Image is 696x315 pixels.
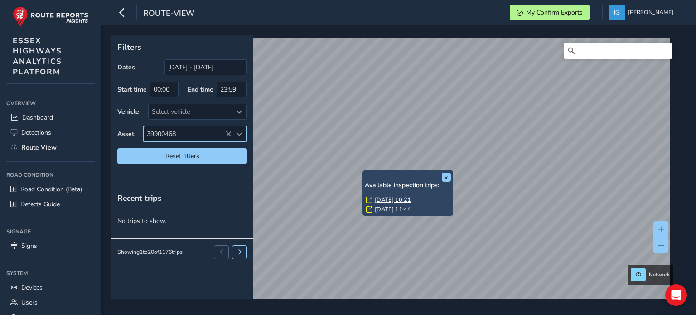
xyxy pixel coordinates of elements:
[526,8,583,17] span: My Confirm Exports
[6,238,95,253] a: Signs
[21,283,43,292] span: Devices
[117,130,134,138] label: Asset
[628,5,673,20] span: [PERSON_NAME]
[117,148,247,164] button: Reset filters
[143,8,194,20] span: route-view
[188,85,213,94] label: End time
[6,110,95,125] a: Dashboard
[6,197,95,212] a: Defects Guide
[649,271,670,278] span: Network
[375,196,411,204] a: [DATE] 10:21
[442,173,451,182] button: x
[149,104,232,119] div: Select vehicle
[124,152,240,160] span: Reset filters
[20,200,60,208] span: Defects Guide
[6,168,95,182] div: Road Condition
[21,143,57,152] span: Route View
[6,267,95,280] div: System
[365,182,451,189] h6: Available inspection trips:
[20,185,82,194] span: Road Condition (Beta)
[111,210,253,232] p: No trips to show.
[117,248,183,256] div: Showing 1 to 20 of 1176 trips
[117,41,247,53] p: Filters
[6,97,95,110] div: Overview
[609,5,625,20] img: diamond-layout
[13,6,88,27] img: rr logo
[114,38,670,310] canvas: Map
[21,242,37,250] span: Signs
[22,113,53,122] span: Dashboard
[144,126,232,141] span: 39900468
[564,43,672,59] input: Search
[6,125,95,140] a: Detections
[6,280,95,295] a: Devices
[375,205,411,213] a: [DATE] 11:44
[232,126,246,141] div: Select an asset code
[609,5,677,20] button: [PERSON_NAME]
[117,85,147,94] label: Start time
[6,182,95,197] a: Road Condition (Beta)
[510,5,590,20] button: My Confirm Exports
[21,298,38,307] span: Users
[665,284,687,306] div: Open Intercom Messenger
[117,63,135,72] label: Dates
[117,193,162,204] span: Recent trips
[6,225,95,238] div: Signage
[21,128,51,137] span: Detections
[13,35,62,77] span: ESSEX HIGHWAYS ANALYTICS PLATFORM
[6,295,95,310] a: Users
[6,140,95,155] a: Route View
[117,107,139,116] label: Vehicle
